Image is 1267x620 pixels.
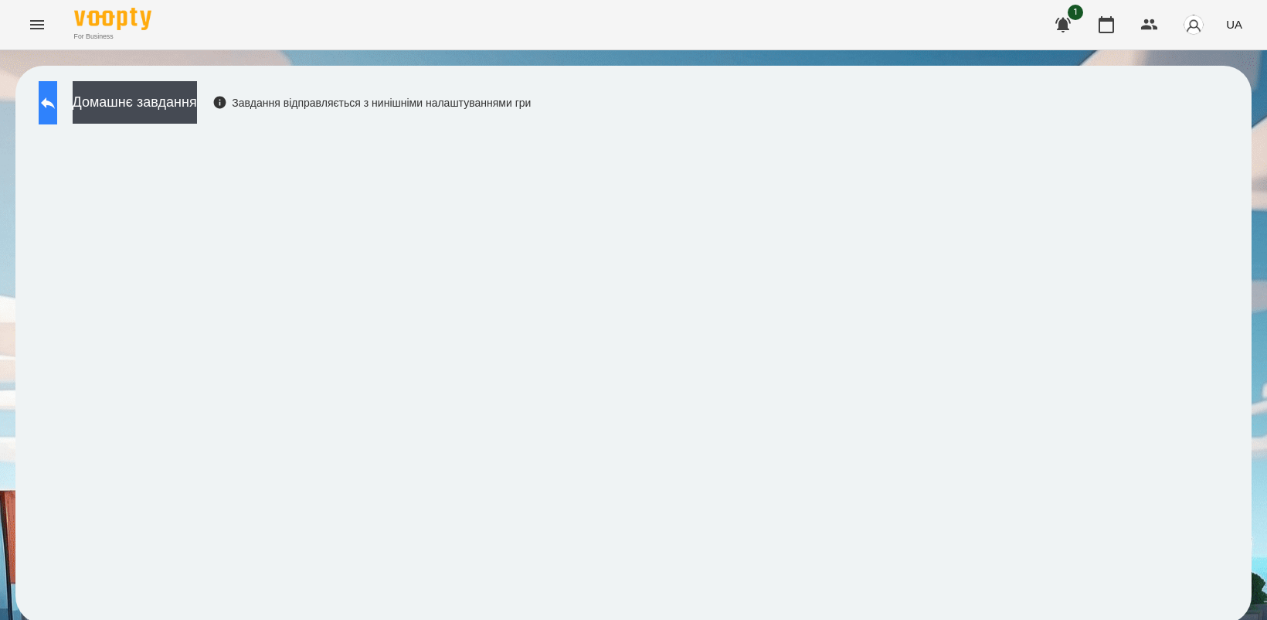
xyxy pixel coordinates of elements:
span: 1 [1068,5,1083,20]
img: Voopty Logo [74,8,151,30]
span: UA [1226,16,1242,32]
button: Menu [19,6,56,43]
div: Завдання відправляється з нинішніми налаштуваннями гри [212,95,532,111]
button: UA [1220,10,1248,39]
button: Домашнє завдання [73,81,197,124]
img: avatar_s.png [1183,14,1204,36]
span: For Business [74,32,151,42]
